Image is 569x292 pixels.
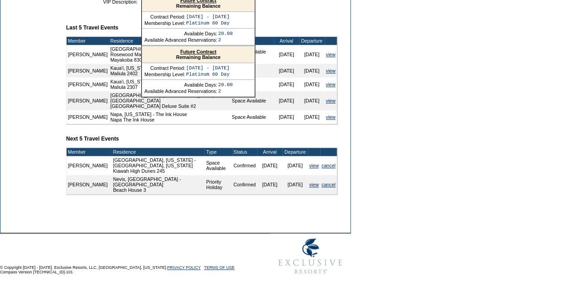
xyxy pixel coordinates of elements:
[144,82,217,88] td: Available Days:
[109,37,230,45] td: Residence
[144,37,217,43] td: Available Advanced Reservations:
[142,46,254,63] div: Remaining Balance
[282,156,308,175] td: [DATE]
[299,64,325,78] td: [DATE]
[326,68,335,73] a: view
[186,65,230,71] td: [DATE] - [DATE]
[274,78,299,91] td: [DATE]
[144,14,185,19] td: Contract Period:
[205,148,232,156] td: Type
[218,37,233,43] td: 2
[299,37,325,45] td: Departure
[321,163,335,168] a: cancel
[144,20,185,26] td: Membership Level:
[232,156,257,175] td: Confirmed
[112,156,205,175] td: [GEOGRAPHIC_DATA], [US_STATE] - [GEOGRAPHIC_DATA], [US_STATE] Kiawah High Dunes 245
[326,82,335,87] a: view
[144,31,217,36] td: Available Days:
[326,98,335,103] a: view
[144,88,217,94] td: Available Advanced Reservations:
[270,234,351,279] img: Exclusive Resorts
[112,175,205,194] td: Nevis, [GEOGRAPHIC_DATA] - [GEOGRAPHIC_DATA] Beach House 3
[205,156,232,175] td: Space Available
[67,175,109,194] td: [PERSON_NAME]
[205,175,232,194] td: Priority Holiday
[180,49,216,54] a: Future Contract
[67,64,109,78] td: [PERSON_NAME]
[144,72,185,77] td: Membership Level:
[67,91,109,110] td: [PERSON_NAME]
[299,78,325,91] td: [DATE]
[282,175,308,194] td: [DATE]
[66,24,118,31] b: Last 5 Travel Events
[144,65,185,71] td: Contract Period:
[218,82,233,88] td: 20.00
[167,265,201,270] a: PRIVACY POLICY
[67,156,109,175] td: [PERSON_NAME]
[274,37,299,45] td: Arrival
[309,163,319,168] a: view
[257,156,282,175] td: [DATE]
[282,148,308,156] td: Departure
[257,148,282,156] td: Arrival
[218,88,233,94] td: 2
[230,110,274,124] td: Space Available
[109,78,230,91] td: Kaua'i, [US_STATE] - Timbers Kaua'i Maliula 2307
[67,78,109,91] td: [PERSON_NAME]
[274,110,299,124] td: [DATE]
[299,91,325,110] td: [DATE]
[66,136,119,142] b: Next 5 Travel Events
[309,182,319,187] a: view
[109,110,230,124] td: Napa, [US_STATE] - The Ink House Napa The Ink House
[67,110,109,124] td: [PERSON_NAME]
[257,175,282,194] td: [DATE]
[232,175,257,194] td: Confirmed
[274,91,299,110] td: [DATE]
[274,45,299,64] td: [DATE]
[326,114,335,120] a: view
[109,64,230,78] td: Kaua'i, [US_STATE] - Timbers Kaua'i Maliula 2402
[204,265,235,270] a: TERMS OF USE
[109,91,230,110] td: [GEOGRAPHIC_DATA], [GEOGRAPHIC_DATA] - [GEOGRAPHIC_DATA] [GEOGRAPHIC_DATA] Deluxe Suite #2
[232,148,257,156] td: Status
[274,64,299,78] td: [DATE]
[186,20,230,26] td: Platinum 60 Day
[109,45,230,64] td: [GEOGRAPHIC_DATA], [GEOGRAPHIC_DATA] - Rosewood Mayakoba Mayakoba 830
[186,72,230,77] td: Platinum 60 Day
[67,45,109,64] td: [PERSON_NAME]
[299,110,325,124] td: [DATE]
[112,148,205,156] td: Residence
[67,148,109,156] td: Member
[299,45,325,64] td: [DATE]
[186,14,230,19] td: [DATE] - [DATE]
[67,37,109,45] td: Member
[321,182,335,187] a: cancel
[326,52,335,57] a: view
[218,31,233,36] td: 20.00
